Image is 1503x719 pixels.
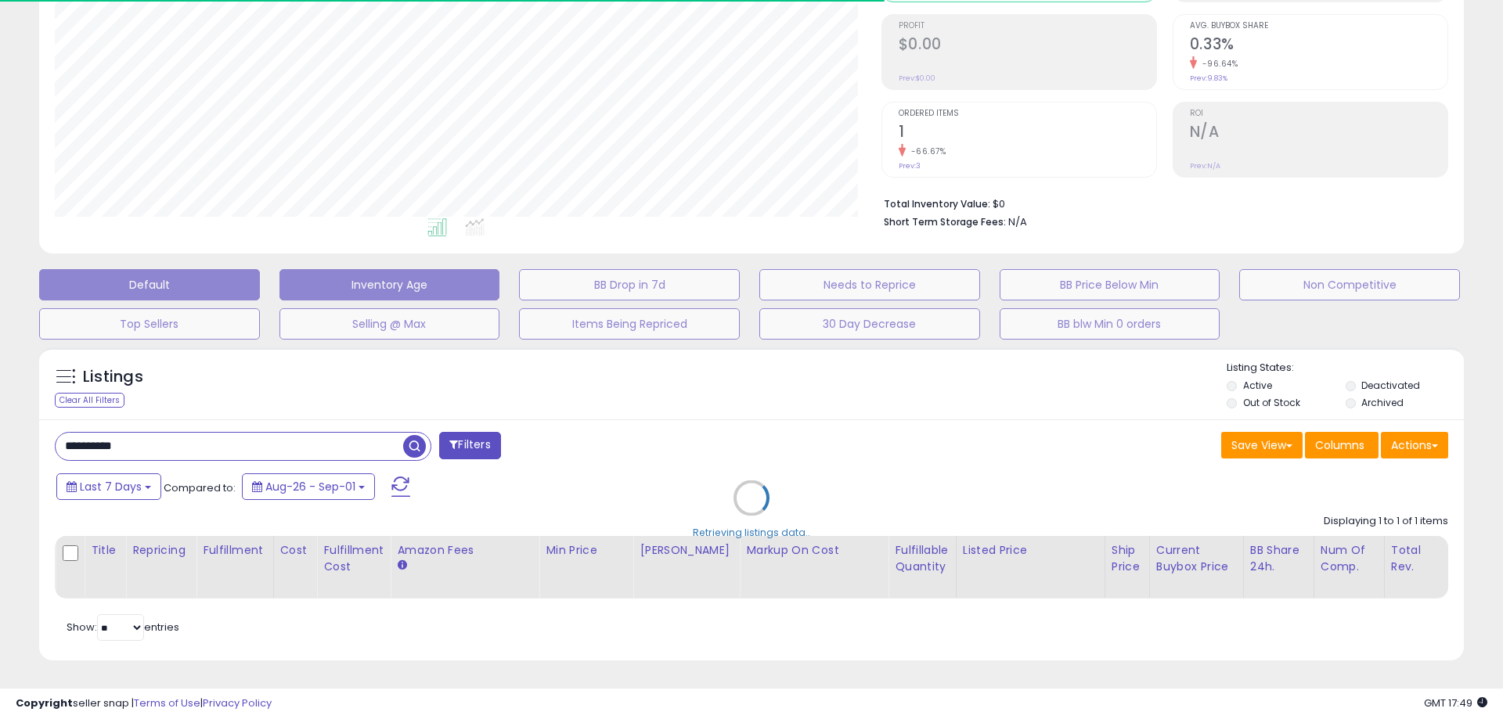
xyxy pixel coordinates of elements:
div: seller snap | | [16,696,272,711]
button: Top Sellers [39,308,260,340]
span: N/A [1008,214,1027,229]
small: Prev: $0.00 [899,74,935,83]
button: Needs to Reprice [759,269,980,300]
h2: 0.33% [1190,35,1447,56]
li: $0 [884,193,1436,212]
strong: Copyright [16,696,73,710]
span: ROI [1190,110,1447,118]
button: Selling @ Max [279,308,500,340]
small: Prev: 3 [899,161,921,171]
button: BB Drop in 7d [519,269,740,300]
b: Total Inventory Value: [884,197,990,210]
small: -96.64% [1197,58,1238,70]
button: Items Being Repriced [519,308,740,340]
span: Ordered Items [899,110,1156,118]
button: Default [39,269,260,300]
button: BB blw Min 0 orders [1000,308,1220,340]
button: Non Competitive [1239,269,1460,300]
h2: $0.00 [899,35,1156,56]
small: -66.67% [906,146,946,157]
span: Avg. Buybox Share [1190,22,1447,31]
div: Retrieving listings data.. [693,525,810,539]
small: Prev: 9.83% [1190,74,1227,83]
a: Terms of Use [134,696,200,710]
button: BB Price Below Min [1000,269,1220,300]
h2: N/A [1190,123,1447,144]
small: Prev: N/A [1190,161,1220,171]
span: Profit [899,22,1156,31]
button: 30 Day Decrease [759,308,980,340]
a: Privacy Policy [203,696,272,710]
span: 2025-09-9 17:49 GMT [1424,696,1487,710]
h2: 1 [899,123,1156,144]
button: Inventory Age [279,269,500,300]
b: Short Term Storage Fees: [884,215,1006,228]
